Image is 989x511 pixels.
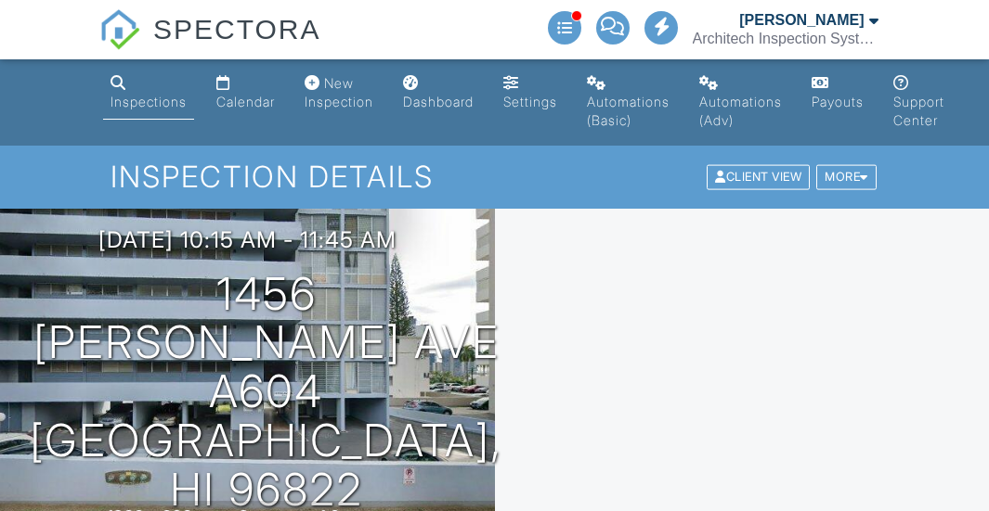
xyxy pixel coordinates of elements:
div: Client View [707,165,810,190]
a: Settings [496,67,565,120]
div: Settings [503,94,557,109]
a: Calendar [209,67,282,120]
a: Inspections [103,67,194,120]
h3: [DATE] 10:15 am - 11:45 am [98,227,397,252]
div: Inspections [111,94,187,109]
div: Automations (Adv) [699,94,782,128]
a: Automations (Basic) [579,67,677,138]
div: Calendar [216,94,275,109]
a: Dashboard [396,67,481,120]
a: Support Center [886,67,952,138]
div: Dashboard [403,94,474,109]
div: Support Center [893,94,944,128]
div: New Inspection [305,75,373,109]
div: More [816,165,877,190]
a: SPECTORA [99,28,321,62]
div: [PERSON_NAME] [739,11,864,30]
div: Architech Inspection Systems, Inc [693,30,878,48]
a: Automations (Advanced) [692,67,789,138]
a: Client View [705,169,814,183]
span: SPECTORA [153,9,321,48]
div: Automations (Basic) [587,94,670,128]
div: Payouts [812,94,864,109]
a: Payouts [804,67,871,120]
img: The Best Home Inspection Software - Spectora [99,9,140,50]
a: New Inspection [297,67,381,120]
h1: Inspection Details [111,160,878,193]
